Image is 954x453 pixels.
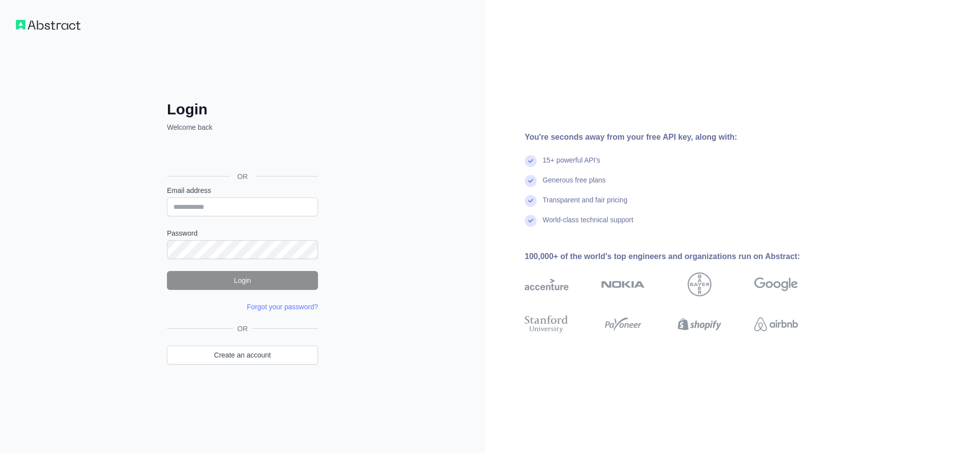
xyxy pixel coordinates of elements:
img: payoneer [601,313,645,335]
div: Transparent and fair pricing [543,195,628,215]
img: check mark [525,215,537,227]
div: World-class technical support [543,215,634,235]
img: google [754,272,798,296]
span: OR [230,172,256,181]
img: check mark [525,195,537,207]
img: stanford university [525,313,568,335]
label: Password [167,228,318,238]
div: You're seconds away from your free API key, along with: [525,131,830,143]
div: 100,000+ of the world's top engineers and organizations run on Abstract: [525,251,830,263]
iframe: Sign in with Google Button [162,143,321,165]
img: check mark [525,175,537,187]
p: Welcome back [167,122,318,132]
img: Workflow [16,20,80,30]
a: Create an account [167,346,318,364]
img: airbnb [754,313,798,335]
img: bayer [688,272,712,296]
img: accenture [525,272,568,296]
img: shopify [678,313,721,335]
h2: Login [167,100,318,118]
label: Email address [167,185,318,195]
span: OR [234,324,252,334]
a: Forgot your password? [247,303,318,311]
div: 15+ powerful API's [543,155,600,175]
div: Generous free plans [543,175,606,195]
button: Login [167,271,318,290]
img: check mark [525,155,537,167]
img: nokia [601,272,645,296]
